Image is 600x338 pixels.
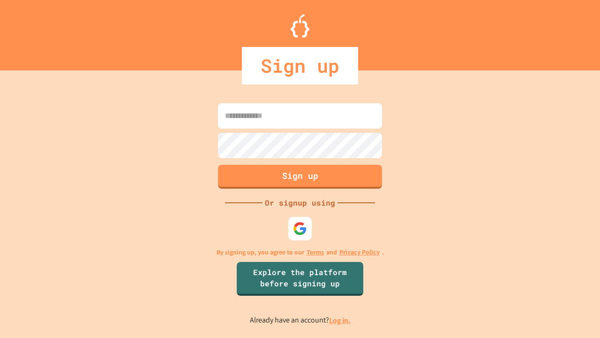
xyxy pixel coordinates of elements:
[242,47,358,84] div: Sign up
[237,262,363,296] a: Explore the platform before signing up
[262,197,337,208] div: Or signup using
[291,14,309,38] img: Logo.svg
[250,315,351,326] p: Already have an account?
[217,247,384,257] p: By signing up, you agree to our and .
[329,315,351,325] a: Log in.
[218,165,382,189] button: Sign up
[307,247,324,257] a: Terms
[339,247,380,257] a: Privacy Policy
[293,222,307,236] img: google-icon.svg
